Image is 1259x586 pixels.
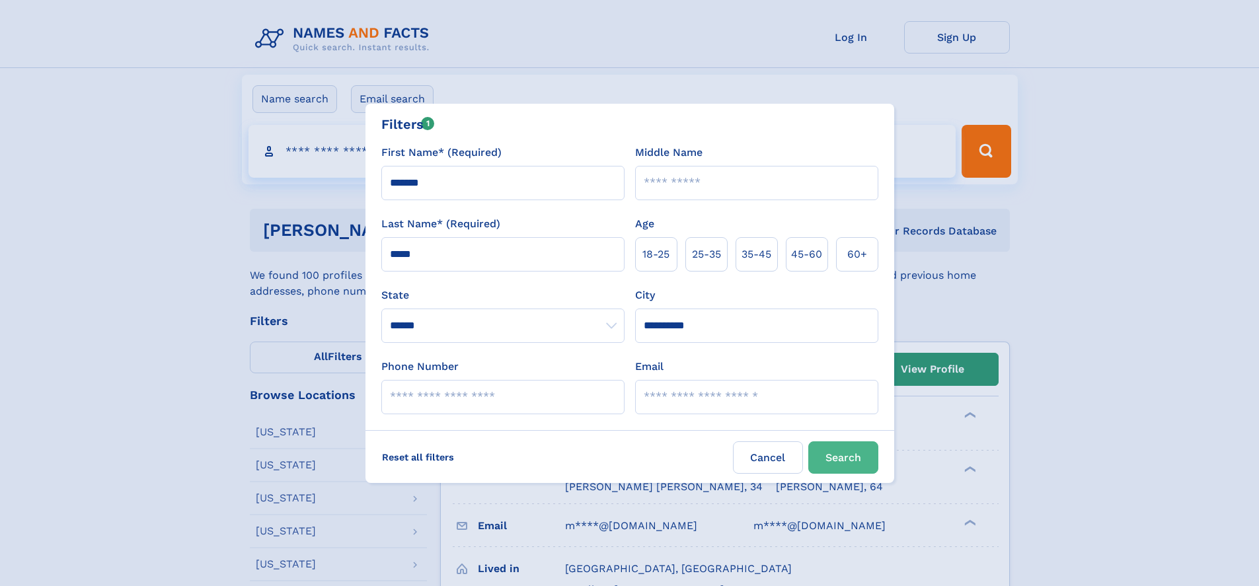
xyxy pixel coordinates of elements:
[692,246,721,262] span: 25‑35
[791,246,822,262] span: 45‑60
[808,441,878,474] button: Search
[381,287,625,303] label: State
[381,145,502,161] label: First Name* (Required)
[635,145,703,161] label: Middle Name
[635,359,664,375] label: Email
[742,246,771,262] span: 35‑45
[847,246,867,262] span: 60+
[381,359,459,375] label: Phone Number
[635,287,655,303] label: City
[381,114,435,134] div: Filters
[733,441,803,474] label: Cancel
[373,441,463,473] label: Reset all filters
[381,216,500,232] label: Last Name* (Required)
[642,246,669,262] span: 18‑25
[635,216,654,232] label: Age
